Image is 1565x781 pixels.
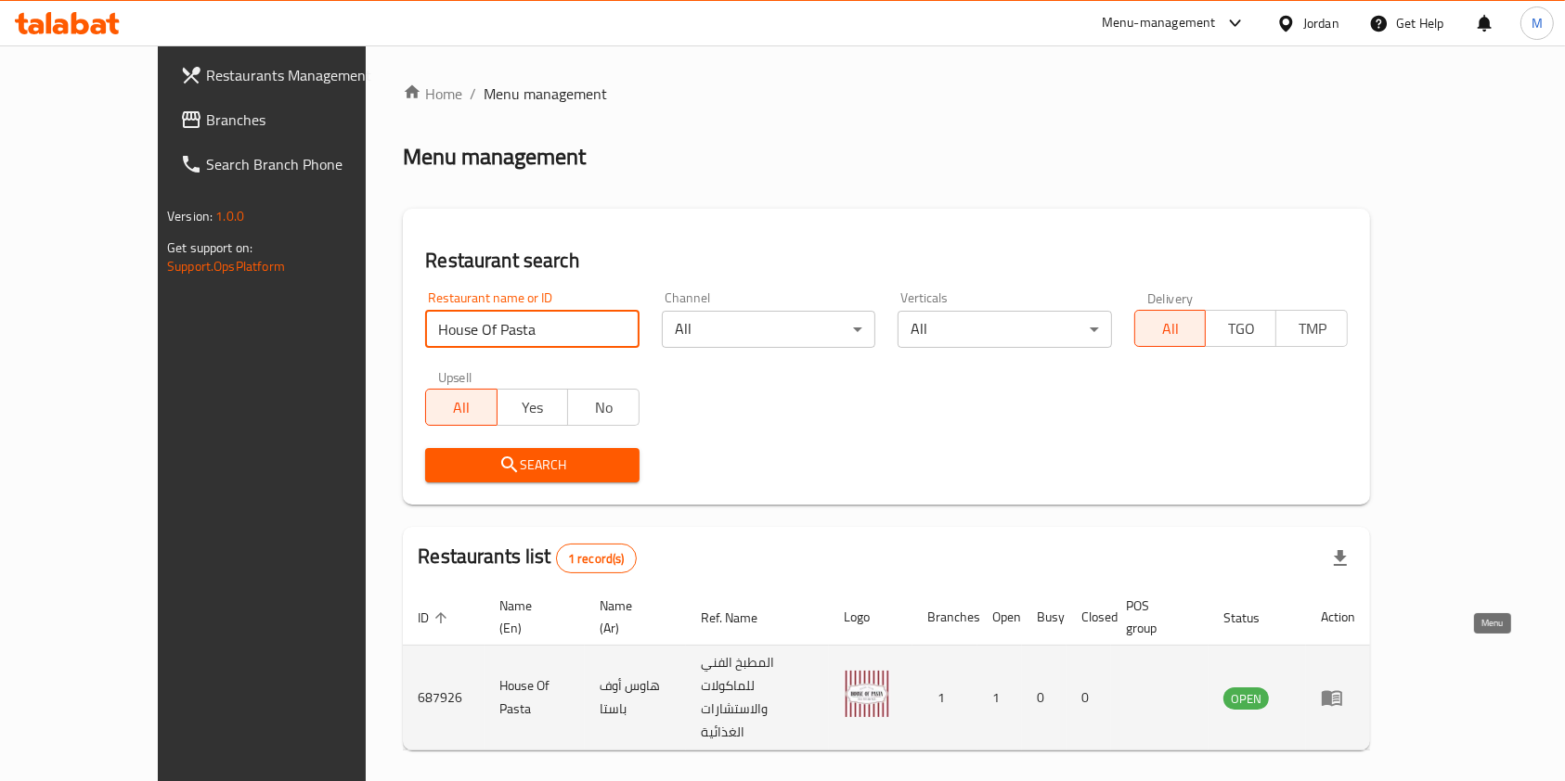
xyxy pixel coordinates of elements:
[425,247,1348,275] h2: Restaurant search
[1275,310,1347,347] button: TMP
[497,389,568,426] button: Yes
[686,646,829,750] td: المطبخ الفني للماكولات والاستشارات الغذائية
[425,311,639,348] input: Search for restaurant name or ID..
[499,595,563,639] span: Name (En)
[165,97,420,142] a: Branches
[470,83,476,105] li: /
[433,394,489,421] span: All
[425,448,639,482] button: Search
[567,389,639,426] button: No
[167,254,285,278] a: Support.OpsPlatform
[215,204,244,228] span: 1.0.0
[1532,13,1543,33] span: M
[1147,291,1194,304] label: Delivery
[485,646,585,750] td: House Of Pasta
[438,370,472,383] label: Upsell
[977,646,1022,750] td: 1
[165,53,420,97] a: Restaurants Management
[1126,595,1186,639] span: POS group
[1067,589,1111,646] th: Closed
[662,311,875,348] div: All
[1022,589,1067,646] th: Busy
[418,607,453,629] span: ID
[1143,315,1198,342] span: All
[1223,688,1269,710] span: OPEN
[1022,646,1067,750] td: 0
[1134,310,1206,347] button: All
[484,83,607,105] span: Menu management
[165,142,420,186] a: Search Branch Phone
[977,589,1022,646] th: Open
[844,671,890,717] img: House Of Pasta
[425,389,497,426] button: All
[403,83,1370,105] nav: breadcrumb
[829,589,912,646] th: Logo
[206,64,405,86] span: Restaurants Management
[576,394,631,421] span: No
[403,646,485,750] td: 687926
[403,589,1370,750] table: enhanced table
[1067,646,1111,750] td: 0
[557,550,636,568] span: 1 record(s)
[1284,315,1339,342] span: TMP
[701,607,782,629] span: Ref. Name
[912,646,977,750] td: 1
[1213,315,1269,342] span: TGO
[898,311,1111,348] div: All
[600,595,664,639] span: Name (Ar)
[1318,536,1363,581] div: Export file
[403,83,462,105] a: Home
[1223,607,1284,629] span: Status
[167,204,213,228] span: Version:
[206,109,405,131] span: Branches
[403,142,586,172] h2: Menu management
[912,589,977,646] th: Branches
[418,543,636,573] h2: Restaurants list
[1102,12,1216,34] div: Menu-management
[440,454,624,477] span: Search
[1205,310,1276,347] button: TGO
[556,544,637,573] div: Total records count
[1306,589,1370,646] th: Action
[585,646,686,750] td: هاوس أوف باستا
[167,236,252,260] span: Get support on:
[505,394,561,421] span: Yes
[1303,13,1339,33] div: Jordan
[206,153,405,175] span: Search Branch Phone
